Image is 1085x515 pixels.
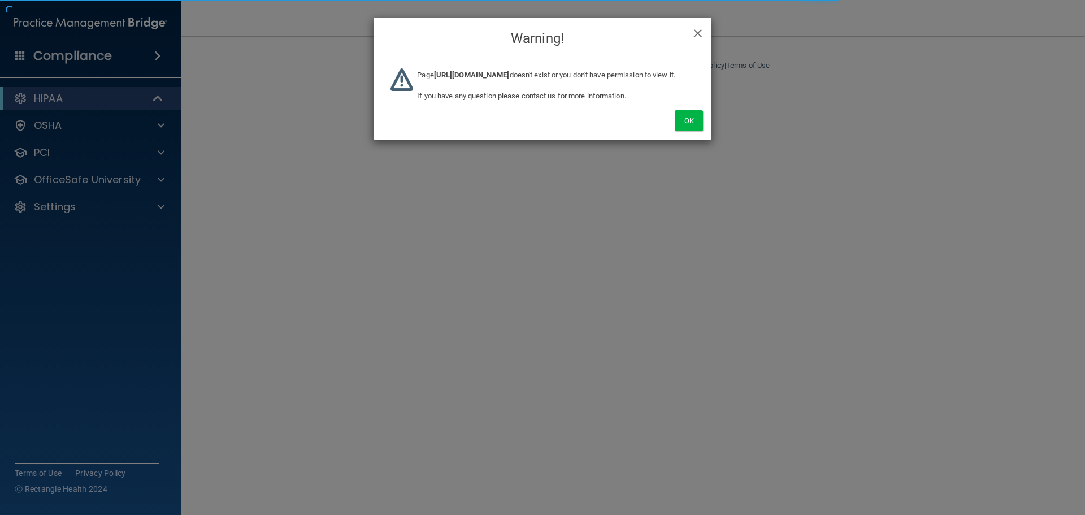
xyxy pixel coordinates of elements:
[390,68,413,91] img: warning-logo.669c17dd.png
[434,71,510,79] b: [URL][DOMAIN_NAME]
[675,110,703,131] button: Ok
[417,68,695,82] p: Page doesn't exist or you don't have permission to view it.
[693,20,703,43] span: ×
[382,26,703,51] h4: Warning!
[417,89,695,103] p: If you have any question please contact us for more information.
